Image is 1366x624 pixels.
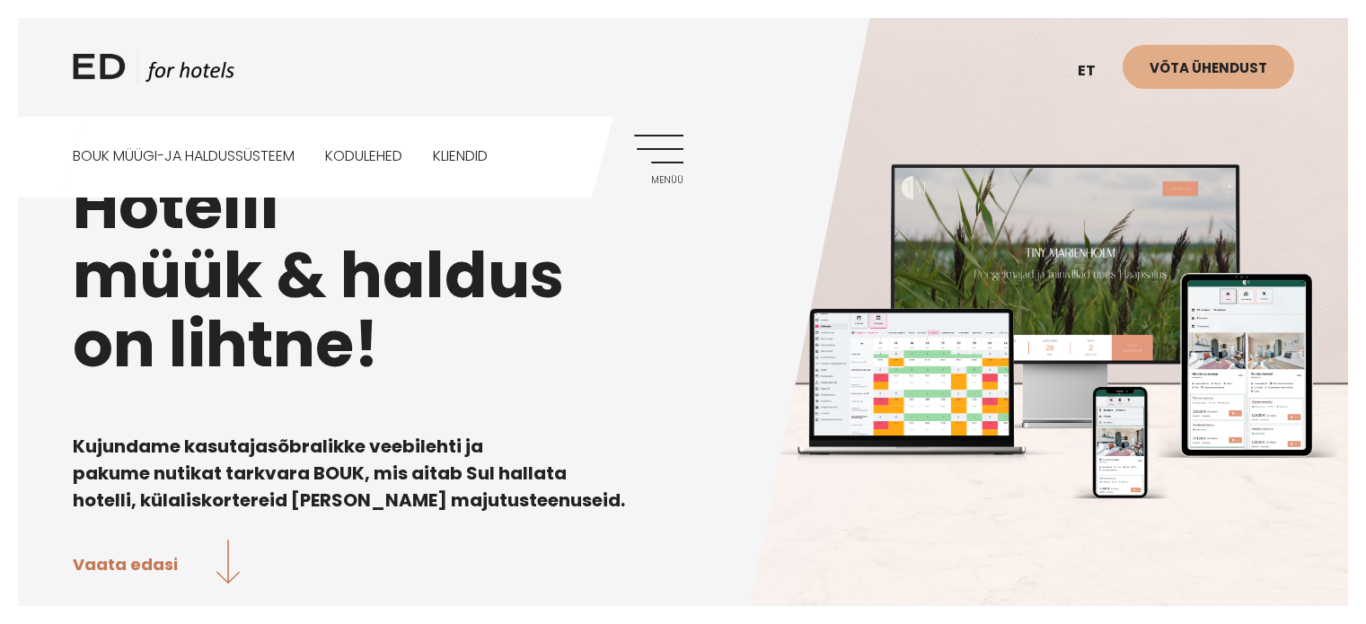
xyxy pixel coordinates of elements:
[73,49,234,94] a: ED HOTELS
[433,117,488,197] a: Kliendid
[73,171,1294,379] h1: Hotelli müük & haldus on lihtne!
[73,434,625,513] b: Kujundame kasutajasõbralikke veebilehti ja pakume nutikat tarkvara BOUK, mis aitab Sul hallata ho...
[325,117,402,197] a: Kodulehed
[634,135,683,184] a: Menüü
[73,117,295,197] a: BOUK MÜÜGI-JA HALDUSSÜSTEEM
[1123,45,1294,89] a: Võta ühendust
[634,175,683,186] span: Menüü
[1069,49,1123,93] a: et
[73,540,241,587] a: Vaata edasi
